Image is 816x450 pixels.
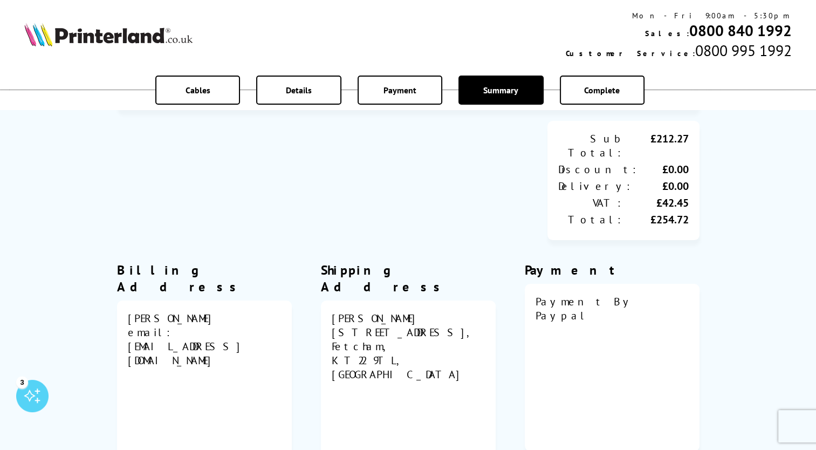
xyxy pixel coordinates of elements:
span: Complete [584,85,620,96]
div: Payment By Paypal [536,295,689,440]
span: Customer Service: [566,49,695,58]
span: Sales: [645,29,689,38]
div: £254.72 [623,213,689,227]
div: Delivery: [558,179,633,193]
div: £0.00 [639,162,689,176]
span: Payment [383,85,416,96]
a: 0800 840 1992 [689,21,792,40]
div: £212.27 [623,132,689,160]
div: Total: [558,213,623,227]
div: Billing Address [117,262,292,295]
span: 0800 995 1992 [695,40,792,60]
div: email: [EMAIL_ADDRESS][DOMAIN_NAME] [128,325,281,367]
span: Cables [186,85,210,96]
span: Summary [483,85,518,96]
div: Discount: [558,162,639,176]
div: Sub Total: [558,132,623,160]
span: Details [286,85,312,96]
div: [PERSON_NAME] [332,311,485,325]
div: VAT: [558,196,623,210]
div: Fetcham, [332,339,485,353]
div: £42.45 [623,196,689,210]
div: 3 [16,376,28,388]
div: Payment [525,262,700,278]
div: [PERSON_NAME] [128,311,281,325]
img: Printerland Logo [24,23,193,46]
div: [STREET_ADDRESS], [332,325,485,339]
div: KT22 9TL, [GEOGRAPHIC_DATA] [332,353,485,381]
div: Mon - Fri 9:00am - 5:30pm [566,11,792,21]
div: Shipping Address [321,262,496,295]
div: £0.00 [633,179,689,193]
